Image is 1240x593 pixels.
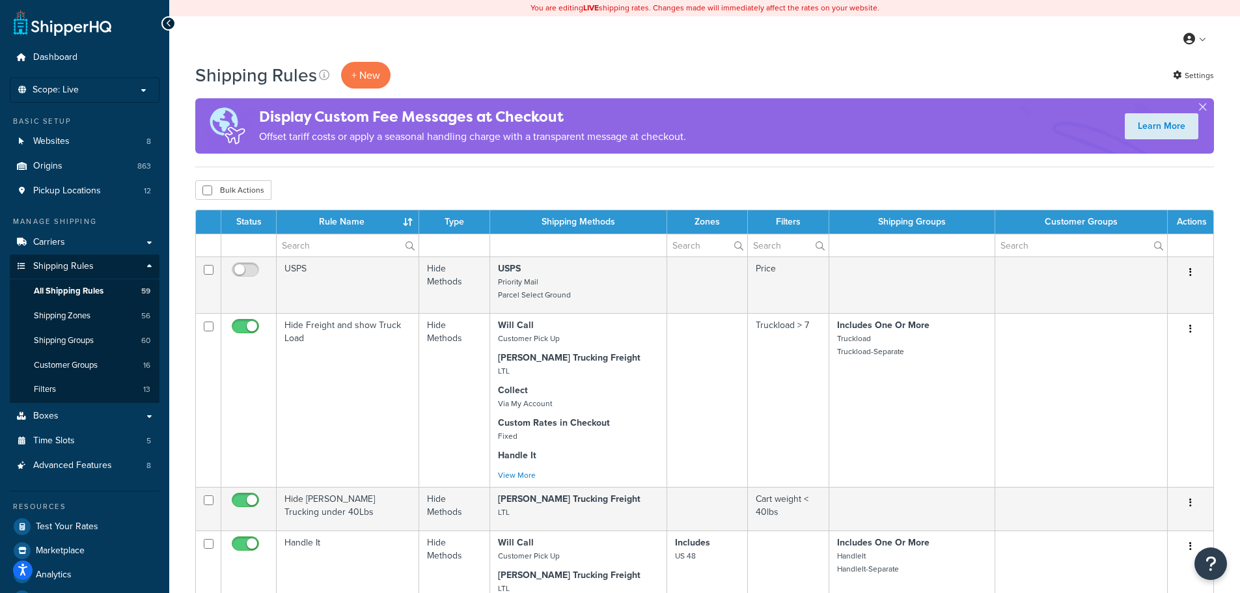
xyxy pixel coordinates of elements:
a: Advanced Features 8 [10,454,159,478]
li: Pickup Locations [10,179,159,203]
a: Origins 863 [10,154,159,178]
span: Analytics [36,570,72,581]
small: US 48 [675,550,696,562]
th: Rule Name : activate to sort column ascending [277,210,419,234]
div: Manage Shipping [10,216,159,227]
a: View More [498,469,536,481]
a: All Shipping Rules 59 [10,279,159,303]
input: Search [667,234,748,256]
th: Status [221,210,277,234]
span: Shipping Groups [34,335,94,346]
button: Open Resource Center [1194,547,1227,580]
span: Customer Groups [34,360,98,371]
div: Basic Setup [10,116,159,127]
span: 60 [141,335,150,346]
a: Analytics [10,563,159,586]
span: 8 [146,136,151,147]
a: Carriers [10,230,159,255]
span: Shipping Zones [34,310,90,322]
span: Test Your Rates [36,521,98,532]
a: Settings [1173,66,1214,85]
a: Marketplace [10,539,159,562]
th: Shipping Methods [490,210,667,234]
span: Scope: Live [33,85,79,96]
span: 13 [143,384,150,395]
strong: USPS [498,262,521,275]
td: Truckload > 7 [748,313,829,487]
td: Hide Freight and show Truck Load [277,313,419,487]
span: 56 [141,310,150,322]
li: Shipping Groups [10,329,159,353]
span: Websites [33,136,70,147]
td: USPS [277,256,419,313]
th: Zones [667,210,749,234]
a: Shipping Zones 56 [10,304,159,328]
a: Customer Groups 16 [10,353,159,378]
td: Hide [PERSON_NAME] Trucking under 40Lbs [277,487,419,531]
span: Filters [34,384,56,395]
th: Actions [1168,210,1213,234]
small: Customer Pick Up [498,550,560,562]
a: Test Your Rates [10,515,159,538]
span: Shipping Rules [33,261,94,272]
input: Search [277,234,419,256]
span: All Shipping Rules [34,286,103,297]
li: Shipping Zones [10,304,159,328]
b: LIVE [583,2,599,14]
small: HandleIt HandleIt-Separate [837,550,899,575]
span: 16 [143,360,150,371]
strong: Custom Rates in Checkout [498,416,610,430]
span: 59 [141,286,150,297]
small: Customer Pick Up [498,333,560,344]
span: Origins [33,161,62,172]
td: Price [748,256,829,313]
a: Pickup Locations 12 [10,179,159,203]
th: Type [419,210,489,234]
a: Time Slots 5 [10,429,159,453]
small: Truckload Truckload-Separate [837,333,904,357]
strong: Includes [675,536,710,549]
span: Pickup Locations [33,186,101,197]
input: Search [995,234,1167,256]
small: Via My Account [498,398,552,409]
span: 863 [137,161,151,172]
small: LTL [498,506,510,518]
button: Bulk Actions [195,180,271,200]
td: Hide Methods [419,313,489,487]
span: 12 [144,186,151,197]
td: Cart weight < 40lbs [748,487,829,531]
span: Advanced Features [33,460,112,471]
td: Hide Methods [419,487,489,531]
th: Shipping Groups [829,210,995,234]
li: Customer Groups [10,353,159,378]
span: 5 [146,435,151,447]
small: Priority Mail Parcel Select Ground [498,276,571,301]
a: ShipperHQ Home [14,10,111,36]
a: Boxes [10,404,159,428]
a: Shipping Groups 60 [10,329,159,353]
span: Carriers [33,237,65,248]
strong: [PERSON_NAME] Trucking Freight [498,568,641,582]
li: Websites [10,130,159,154]
p: Offset tariff costs or apply a seasonal handling charge with a transparent message at checkout. [259,128,686,146]
li: Origins [10,154,159,178]
li: Filters [10,378,159,402]
li: All Shipping Rules [10,279,159,303]
li: Time Slots [10,429,159,453]
div: Resources [10,501,159,512]
strong: Collect [498,383,528,397]
li: Advanced Features [10,454,159,478]
th: Customer Groups [995,210,1168,234]
a: Dashboard [10,46,159,70]
a: Filters 13 [10,378,159,402]
span: Dashboard [33,52,77,63]
small: LTL [498,365,510,377]
p: + New [341,62,391,89]
input: Search [748,234,829,256]
a: Shipping Rules [10,255,159,279]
